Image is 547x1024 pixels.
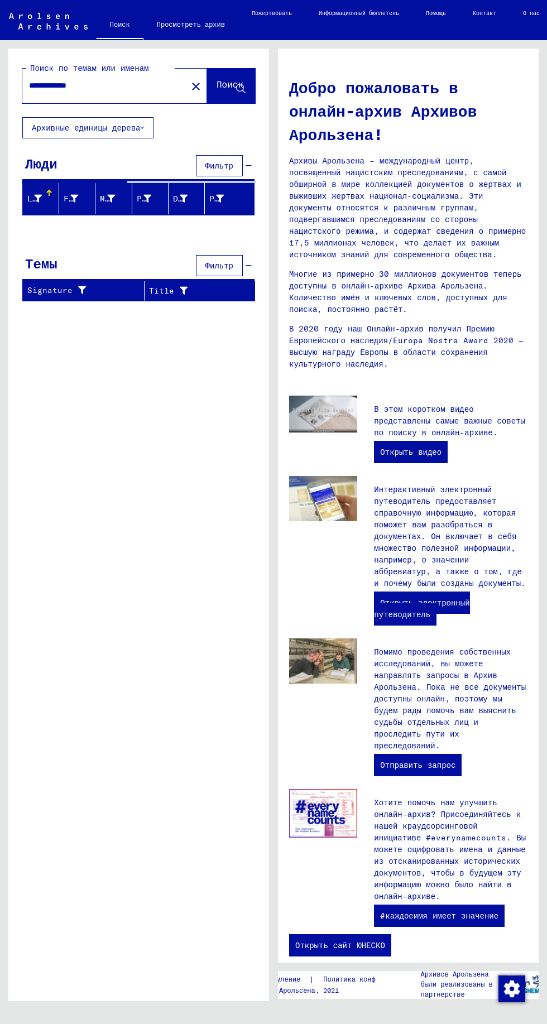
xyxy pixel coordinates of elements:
[23,183,59,214] mat-header-cell: Last Name
[137,193,151,205] div: Place of Birth
[25,255,57,272] font: Темы
[157,20,225,28] font: Просмотреть архив
[207,69,255,103] button: Поиск
[196,155,243,176] button: Фильтр
[64,193,78,205] div: First Name
[27,282,144,300] div: Signature
[95,183,132,214] mat-header-cell: Maiden Name
[59,183,95,214] mat-header-cell: First Name
[289,934,391,956] a: Открыть сайт ЮНЕСКО
[173,190,204,208] div: Date of Birth
[374,797,526,901] font: Хотите помочь нам улучшить онлайн-архив? Присоединяйтесь к нашей краудсорсинговой инициативе #eve...
[309,974,314,984] font: |
[374,647,526,751] font: Помимо проведения собственных исследований, вы можете направлять запросы в Архив Арользена. Пока ...
[22,117,153,138] button: Архивные единицы дерева
[319,9,399,17] font: Информационный бюллетень
[374,905,505,927] a: #каждоеимя имеет значение
[289,789,357,838] img: enc.jpg
[374,592,469,626] a: Открыть электронный путеводитель
[132,183,169,214] mat-header-cell: Place of Birth
[100,193,114,205] div: Maiden Name
[289,156,526,259] font: Архивы Арользена – международный центр, посвященный нацистским преследованиям, с самой обширной в...
[27,193,42,205] div: Last Name
[289,269,521,314] font: Многие из примерно 30 миллионов документов теперь доступны в онлайн-архиве Архива Арользена. Коли...
[289,638,357,684] img: inquiries.jpg
[149,285,227,297] div: Title
[498,975,525,1002] div: Изменить согласие
[27,190,59,208] div: Last Name
[205,161,233,171] font: Фильтр
[289,476,357,522] img: eguide.jpg
[209,193,224,205] div: Prisoner #
[498,975,525,1002] img: Изменить согласие
[9,13,88,30] img: Arolsen_neg.svg
[169,183,205,214] mat-header-cell: Date of Birth
[143,11,238,38] a: Просмотреть архив
[137,190,168,208] div: Place of Birth
[209,190,241,208] div: Prisoner #
[323,975,431,983] font: Политика конфиденциальности
[289,396,357,433] img: video.jpg
[27,285,130,296] div: Signature
[32,123,140,133] font: Архивные единицы дерева
[185,75,207,97] button: Прозрачный
[380,911,498,921] font: #каждоеимя имеет значение
[196,255,243,276] button: Фильтр
[380,760,455,770] font: Отправить запрос
[473,9,496,17] font: Контакт
[374,484,526,588] font: Интерактивный электронный путеводитель предоставляет справочную информацию, которая поможет вам р...
[374,754,462,776] a: Отправить запрос
[110,20,130,28] font: Поиск
[205,261,233,271] font: Фильтр
[217,79,243,90] font: Поиск
[205,183,254,214] mat-header-cell: Prisoner #
[189,80,203,93] mat-icon: close
[100,190,131,208] div: Maiden Name
[289,78,477,144] font: Добро пожаловать в онлайн-архив Архивов Арользена!
[173,193,188,205] div: Date of Birth
[25,155,57,172] font: Люди
[374,404,525,438] font: В этом коротком видео представлены самые важные советы по поиску в онлайн-архиве.
[64,190,95,208] div: First Name
[380,447,442,457] font: Открыть видео
[295,940,385,950] font: Открыть сайт ЮНЕСКО
[426,9,446,17] font: Помощь
[252,9,292,17] font: Пожертвовать
[374,598,469,619] font: Открыть электронный путеводитель
[149,282,241,300] div: Title
[289,324,524,369] font: В 2020 году наш Онлайн-архив получил Премию Европейского наследия/Europa Nostra Award 2020 — высш...
[30,63,148,73] font: Поиск по темам или именам
[374,441,448,463] a: Открыть видео
[421,980,493,1008] font: были реализованы в партнерстве [PERSON_NAME]
[314,974,445,985] a: Политика конфиденциальности
[97,11,143,40] a: Поиск
[523,9,540,17] font: О нас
